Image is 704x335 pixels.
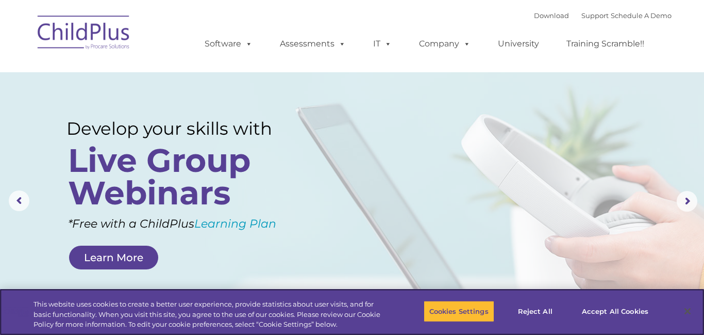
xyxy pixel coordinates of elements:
button: Close [676,300,699,323]
button: Accept All Cookies [576,300,654,322]
a: Learn More [69,246,158,269]
a: Support [581,11,609,20]
rs-layer: Live Group Webinars [68,144,297,209]
button: Cookies Settings [424,300,494,322]
button: Reject All [503,300,567,322]
rs-layer: Develop your skills with [66,118,299,139]
a: Company [409,34,481,54]
span: Last name [143,68,175,76]
a: Schedule A Demo [611,11,672,20]
a: Learning Plan [194,217,276,231]
div: This website uses cookies to create a better user experience, provide statistics about user visit... [33,299,387,330]
img: ChildPlus by Procare Solutions [32,8,136,60]
span: Phone number [143,110,187,118]
a: Software [194,34,263,54]
a: Training Scramble!! [556,34,655,54]
a: Download [534,11,569,20]
a: Assessments [270,34,356,54]
a: University [488,34,549,54]
font: | [534,11,672,20]
rs-layer: *Free with a ChildPlus [68,213,317,234]
a: IT [363,34,402,54]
